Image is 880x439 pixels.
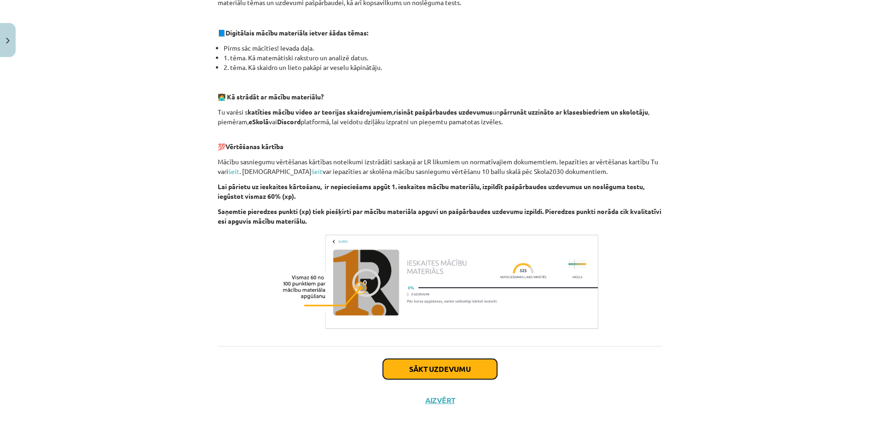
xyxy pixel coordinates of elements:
p: 📘 [218,28,662,38]
strong: Digitālais mācību materiāls ietver šādas tēmas: [226,29,368,37]
a: šeit [312,167,323,175]
strong: katīties mācību video ar teorijas skaidrojumiem [248,108,392,116]
p: Mācību sasniegumu vērtēšanas kārtības noteikumi izstrādāti saskaņā ar LR likumiem un normatīvajie... [218,157,662,176]
b: Saņemtie pieredzes punkti (xp) tiek piešķirti par mācību materiāla apguvi un pašpārbaudes uzdevum... [218,207,661,225]
p: 💯 [218,132,662,151]
a: šeit [228,167,239,175]
li: 1. tēma. Kā matemātiski raksturo un analizē datus. [224,53,662,63]
strong: Discord [277,117,301,126]
b: Lai pārietu uz ieskaites kārtošanu, ir nepieciešams apgūt 1. ieskaites mācību materiālu, izpildīt... [218,182,644,200]
img: icon-close-lesson-0947bae3869378f0d4975bcd49f059093ad1ed9edebbc8119c70593378902aed.svg [6,38,10,44]
b: Vērtēšanas kārtība [226,142,284,150]
strong: 🧑‍💻 Kā strādāt ar mācību materiālu? [218,92,324,101]
button: Sākt uzdevumu [383,359,497,379]
li: 2. tēma. Kā skaidro un lieto pakāpi ar veselu kāpinātāju. [224,63,662,72]
strong: eSkolā [249,117,269,126]
strong: pārrunāt uzzināto ar klasesbiedriem un skolotāju [500,108,648,116]
p: Tu varēsi s , un , piemēram, vai platformā, lai veidotu dziļāku izpratni un pieņemtu pamatotas iz... [218,107,662,127]
li: Pirms sāc mācīties! Ievada daļa. [224,43,662,53]
button: Aizvērt [423,396,457,405]
strong: risināt pašpārbaudes uzdevumus [394,108,492,116]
